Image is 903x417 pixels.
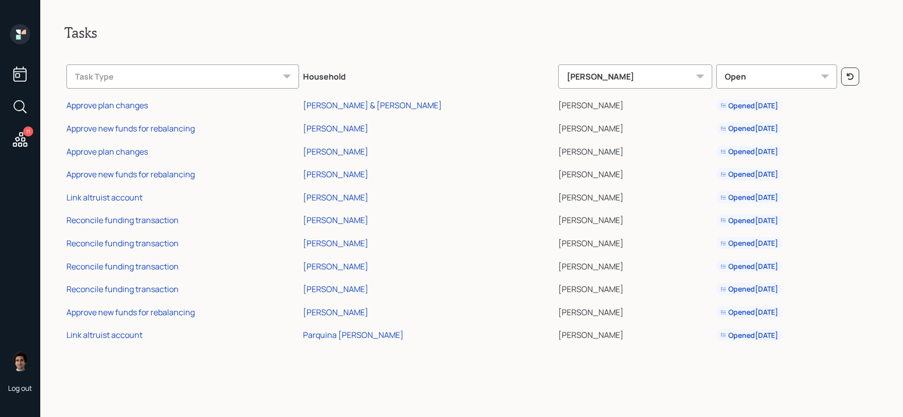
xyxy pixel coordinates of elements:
[556,322,714,345] td: [PERSON_NAME]
[303,261,368,272] div: [PERSON_NAME]
[720,330,778,340] div: Opened [DATE]
[556,93,714,116] td: [PERSON_NAME]
[720,238,778,248] div: Opened [DATE]
[8,383,32,393] div: Log out
[556,138,714,162] td: [PERSON_NAME]
[23,126,33,136] div: 11
[556,184,714,207] td: [PERSON_NAME]
[720,147,778,157] div: Opened [DATE]
[556,299,714,322] td: [PERSON_NAME]
[64,24,879,41] h2: Tasks
[66,261,179,272] div: Reconcile funding transaction
[66,100,148,111] div: Approve plan changes
[66,146,148,157] div: Approve plan changes
[66,123,195,134] div: Approve new funds for rebalancing
[556,207,714,231] td: [PERSON_NAME]
[720,169,778,179] div: Opened [DATE]
[301,57,556,93] th: Household
[556,161,714,184] td: [PERSON_NAME]
[303,329,404,340] div: Parquina [PERSON_NAME]
[720,216,778,226] div: Opened [DATE]
[720,284,778,294] div: Opened [DATE]
[303,146,368,157] div: [PERSON_NAME]
[558,64,712,89] div: [PERSON_NAME]
[10,351,30,371] img: harrison-schaefer-headshot-2.png
[303,123,368,134] div: [PERSON_NAME]
[66,192,142,203] div: Link altruist account
[720,192,778,202] div: Opened [DATE]
[66,238,179,249] div: Reconcile funding transaction
[303,192,368,203] div: [PERSON_NAME]
[720,101,778,111] div: Opened [DATE]
[303,307,368,318] div: [PERSON_NAME]
[556,253,714,276] td: [PERSON_NAME]
[303,215,368,226] div: [PERSON_NAME]
[720,123,778,133] div: Opened [DATE]
[303,238,368,249] div: [PERSON_NAME]
[720,261,778,271] div: Opened [DATE]
[66,307,195,318] div: Approve new funds for rebalancing
[303,100,442,111] div: [PERSON_NAME] & [PERSON_NAME]
[303,169,368,180] div: [PERSON_NAME]
[556,276,714,299] td: [PERSON_NAME]
[66,329,142,340] div: Link altruist account
[720,307,778,317] div: Opened [DATE]
[303,284,368,295] div: [PERSON_NAME]
[556,115,714,138] td: [PERSON_NAME]
[66,169,195,180] div: Approve new funds for rebalancing
[66,64,299,89] div: Task Type
[66,215,179,226] div: Reconcile funding transaction
[66,284,179,295] div: Reconcile funding transaction
[716,64,837,89] div: Open
[556,230,714,253] td: [PERSON_NAME]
